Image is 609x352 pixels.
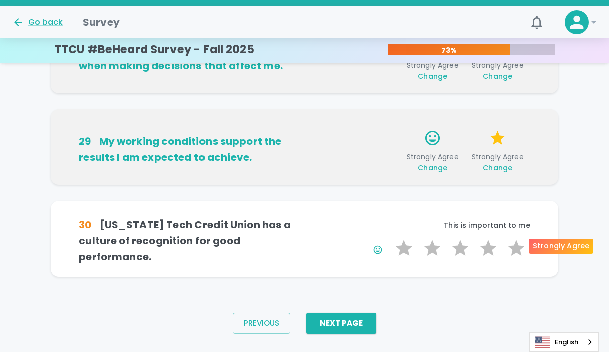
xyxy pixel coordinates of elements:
div: Strongly Agree [529,239,593,254]
span: Change [483,163,512,173]
button: Next Page [306,313,376,334]
h6: [US_STATE] Tech Credit Union has a culture of recognition for good performance. [79,217,304,265]
a: English [530,333,598,351]
div: Language [529,332,599,352]
span: Strongly Agree [469,152,526,173]
h6: My working conditions support the results I am expected to achieve. [79,133,304,165]
aside: Language selected: English [529,332,599,352]
button: Go back [12,16,63,28]
div: 29 [79,133,91,149]
p: 73% [388,45,510,55]
span: Strongly Agree [404,152,461,173]
h1: Survey [83,14,120,30]
div: 30 [79,217,91,233]
span: Change [418,163,447,173]
button: Previous [233,313,290,334]
h4: TTCU #BeHeard Survey - Fall 2025 [54,43,254,57]
span: Change [483,71,512,81]
span: Change [418,71,447,81]
p: This is important to me [305,220,530,230]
